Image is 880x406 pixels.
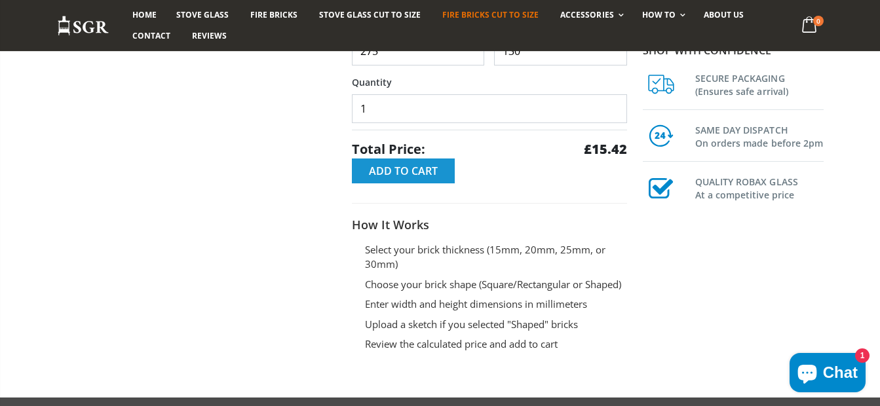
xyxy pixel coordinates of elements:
[352,217,627,232] h3: How It Works
[786,353,870,396] inbox-online-store-chat: Shopify online store chat
[695,69,824,98] h3: SECURE PACKAGING (Ensures safe arrival)
[432,5,548,26] a: Fire Bricks Cut To Size
[642,9,676,20] span: How To
[132,9,157,20] span: Home
[695,121,824,150] h3: SAME DAY DISPATCH On orders made before 2pm
[813,16,824,26] span: 0
[352,65,627,89] label: Quantity
[166,5,239,26] a: Stove Glass
[319,9,421,20] span: Stove Glass Cut To Size
[365,317,627,332] li: Upload a sketch if you selected "Shaped" bricks
[132,30,170,41] span: Contact
[352,140,425,158] span: Total Price:
[182,26,237,46] a: Reviews
[550,5,630,26] a: Accessories
[796,13,823,39] a: 0
[352,158,455,183] button: Add to Cart
[365,297,627,312] li: Enter width and height dimensions in millimeters
[250,9,297,20] span: Fire Bricks
[369,164,438,178] span: Add to Cart
[240,5,307,26] a: Fire Bricks
[694,5,754,26] a: About us
[560,9,613,20] span: Accessories
[695,173,824,202] h3: QUALITY ROBAX GLASS At a competitive price
[123,5,166,26] a: Home
[365,337,627,352] li: Review the calculated price and add to cart
[192,30,227,41] span: Reviews
[704,9,744,20] span: About us
[365,242,627,272] li: Select your brick thickness (15mm, 20mm, 25mm, or 30mm)
[57,15,109,37] img: Stove Glass Replacement
[442,9,539,20] span: Fire Bricks Cut To Size
[176,9,229,20] span: Stove Glass
[584,140,627,158] strong: £15.42
[365,277,627,292] li: Choose your brick shape (Square/Rectangular or Shaped)
[632,5,692,26] a: How To
[309,5,430,26] a: Stove Glass Cut To Size
[123,26,180,46] a: Contact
